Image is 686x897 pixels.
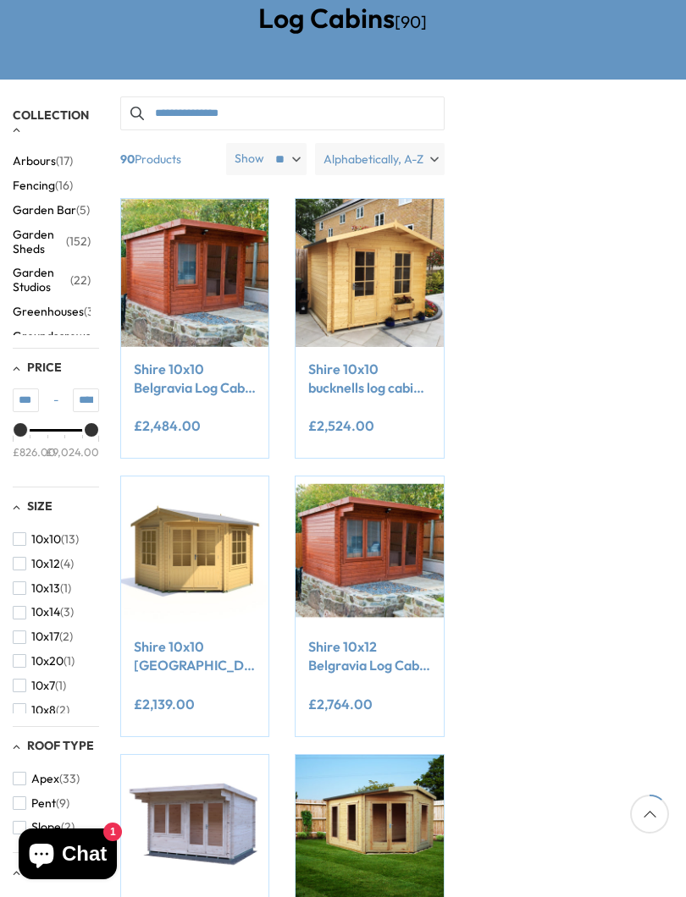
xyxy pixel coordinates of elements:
[308,419,374,432] ins: £2,524.00
[61,532,79,547] span: (13)
[31,796,56,811] span: Pent
[56,703,69,718] span: (2)
[39,392,73,409] span: -
[31,557,60,571] span: 10x12
[13,228,66,256] span: Garden Sheds
[13,625,73,649] button: 10x17
[46,444,99,460] div: £9,024.00
[60,557,74,571] span: (4)
[13,149,73,173] button: Arbours (17)
[121,476,268,624] img: Shire 10x10 Rochester log cabin 28mm logs - Best Shed
[13,388,39,412] input: Min value
[13,223,91,261] button: Garden Sheds (152)
[31,605,60,619] span: 10x14
[31,581,60,596] span: 10x13
[13,324,103,363] button: Groundscrews Base
[13,300,104,324] button: Greenhouses (35)
[127,3,559,33] h2: Log Cabins
[84,305,104,319] span: (35)
[31,703,56,718] span: 10x8
[308,360,430,398] a: Shire 10x10 bucknells log cabin 28mm Cladding
[134,637,256,675] a: Shire 10x10 [GEOGRAPHIC_DATA] log cabin 28mm log cladding double doors
[395,11,427,32] span: [90]
[121,199,268,346] img: Shire 10x10 Belgravia Log Cabin 19mm Cladding - Best Shed
[113,143,219,175] span: Products
[134,697,195,711] ins: £2,139.00
[296,199,443,346] img: Shire 10x10 bucknells log cabin 28mm Cladding - Best Shed
[13,203,76,217] span: Garden Bar
[31,820,61,834] span: Slope
[13,552,74,576] button: 10x12
[324,143,423,175] span: Alphabetically, A-Z
[308,637,430,675] a: Shire 10x12 Belgravia Log Cabin 28mm Cladding
[13,527,79,552] button: 10x10
[60,605,74,619] span: (3)
[55,179,73,193] span: (16)
[120,143,135,175] b: 90
[59,772,80,786] span: (33)
[13,173,73,198] button: Fencing (16)
[134,419,201,432] ins: £2,484.00
[31,630,59,644] span: 10x17
[13,266,70,294] span: Garden Studios
[134,360,256,398] a: Shire 10x10 Belgravia Log Cabin 28mm Cladding
[64,654,75,669] span: (1)
[13,198,90,223] button: Garden Bar (5)
[13,107,89,123] span: Collection
[315,143,445,175] label: Alphabetically, A-Z
[55,679,66,693] span: (1)
[73,388,99,412] input: Max value
[13,429,99,474] div: Price
[60,581,71,596] span: (1)
[13,305,84,319] span: Greenhouses
[31,654,64,669] span: 10x20
[14,828,122,883] inbox-online-store-chat: Shopify online store chat
[13,576,71,601] button: 10x13
[13,444,56,460] div: £826.00
[27,360,62,375] span: Price
[13,329,91,358] span: Groundscrews Base
[27,738,94,753] span: Roof Type
[31,772,59,786] span: Apex
[61,820,75,834] span: (2)
[13,791,69,816] button: Pent
[27,498,53,514] span: Size
[56,154,73,168] span: (17)
[66,234,91,249] span: (152)
[13,815,75,839] button: Slope
[13,767,80,791] button: Apex
[235,151,264,168] label: Show
[13,649,75,674] button: 10x20
[296,476,443,624] img: Shire 10x12 Belgravia Log Cabin 19mm Cladding - Best Shed
[31,532,61,547] span: 10x10
[13,600,74,625] button: 10x14
[76,203,90,217] span: (5)
[13,154,56,168] span: Arbours
[120,96,445,130] input: Search products
[13,698,69,723] button: 10x8
[13,179,55,193] span: Fencing
[56,796,69,811] span: (9)
[13,674,66,698] button: 10x7
[13,261,91,300] button: Garden Studios (22)
[70,273,91,288] span: (22)
[59,630,73,644] span: (2)
[308,697,373,711] ins: £2,764.00
[31,679,55,693] span: 10x7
